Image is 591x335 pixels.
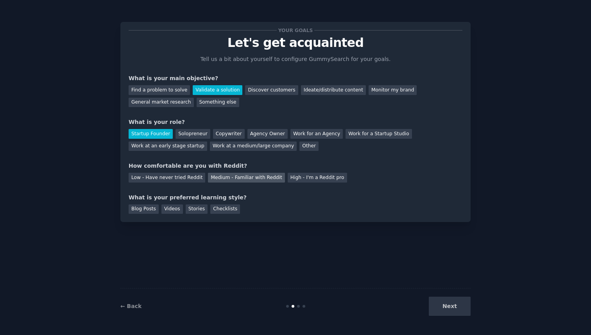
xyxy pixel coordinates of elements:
div: Checklists [210,204,240,214]
div: Ideate/distribute content [301,85,366,95]
div: Validate a solution [193,85,242,95]
div: Startup Founder [129,129,173,139]
div: Find a problem to solve [129,85,190,95]
span: Your goals [277,26,314,34]
div: Discover customers [245,85,298,95]
div: How comfortable are you with Reddit? [129,162,462,170]
div: Medium - Familiar with Reddit [208,173,285,183]
div: What is your main objective? [129,74,462,82]
div: Blog Posts [129,204,159,214]
div: Videos [161,204,183,214]
a: ← Back [120,303,141,309]
div: What is your role? [129,118,462,126]
div: Something else [197,98,239,107]
div: High - I'm a Reddit pro [288,173,347,183]
div: What is your preferred learning style? [129,193,462,202]
div: Work at an early stage startup [129,142,207,151]
div: Stories [186,204,208,214]
div: Other [299,142,319,151]
div: Work for a Startup Studio [346,129,412,139]
div: Monitor my brand [369,85,417,95]
p: Tell us a bit about yourself to configure GummySearch for your goals. [197,55,394,63]
div: Work at a medium/large company [210,142,297,151]
div: Agency Owner [247,129,288,139]
div: Copywriter [213,129,245,139]
div: Work for an Agency [290,129,343,139]
div: Low - Have never tried Reddit [129,173,205,183]
div: General market research [129,98,194,107]
p: Let's get acquainted [129,36,462,50]
div: Solopreneur [176,129,210,139]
